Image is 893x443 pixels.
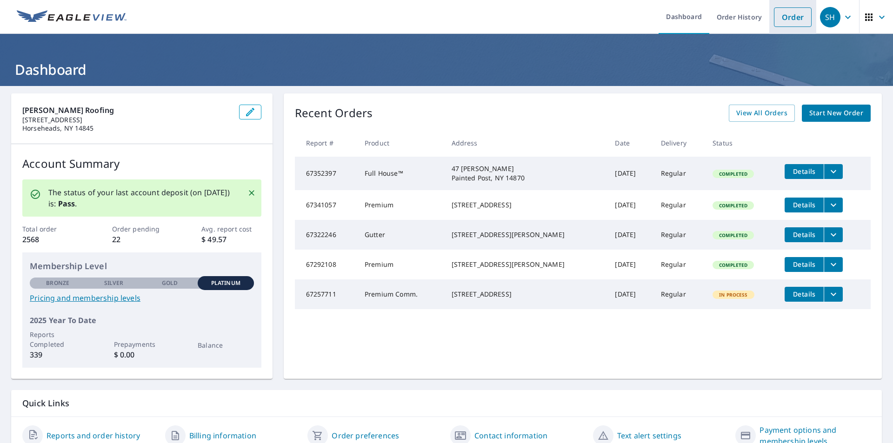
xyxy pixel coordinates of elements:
[790,167,818,176] span: Details
[22,224,82,234] p: Total order
[112,234,172,245] p: 22
[22,105,232,116] p: [PERSON_NAME] Roofing
[189,430,256,441] a: Billing information
[357,220,444,250] td: Gutter
[785,198,824,212] button: detailsBtn-67341057
[30,315,254,326] p: 2025 Year To Date
[22,397,871,409] p: Quick Links
[162,279,178,287] p: Gold
[607,279,653,309] td: [DATE]
[617,430,681,441] a: Text alert settings
[295,279,357,309] td: 67257711
[48,187,236,209] p: The status of your last account deposit (on [DATE]) is: .
[11,60,882,79] h1: Dashboard
[30,330,86,349] p: Reports Completed
[452,260,600,269] div: [STREET_ADDRESS][PERSON_NAME]
[824,227,843,242] button: filesDropdownBtn-67322246
[30,292,254,304] a: Pricing and membership levels
[357,250,444,279] td: Premium
[22,155,261,172] p: Account Summary
[607,129,653,157] th: Date
[246,187,258,199] button: Close
[824,287,843,302] button: filesDropdownBtn-67257711
[295,105,373,122] p: Recent Orders
[785,257,824,272] button: detailsBtn-67292108
[653,250,705,279] td: Regular
[785,287,824,302] button: detailsBtn-67257711
[774,7,812,27] a: Order
[790,200,818,209] span: Details
[30,349,86,360] p: 339
[198,340,253,350] p: Balance
[211,279,240,287] p: Platinum
[713,291,753,298] span: In Process
[607,220,653,250] td: [DATE]
[802,105,871,122] a: Start New Order
[824,164,843,179] button: filesDropdownBtn-67352397
[705,129,777,157] th: Status
[201,224,261,234] p: Avg. report cost
[790,230,818,239] span: Details
[607,157,653,190] td: [DATE]
[201,234,261,245] p: $ 49.57
[653,220,705,250] td: Regular
[729,105,795,122] a: View All Orders
[295,129,357,157] th: Report #
[785,227,824,242] button: detailsBtn-67322246
[607,250,653,279] td: [DATE]
[452,200,600,210] div: [STREET_ADDRESS]
[357,157,444,190] td: Full House™
[114,339,170,349] p: Prepayments
[47,430,140,441] a: Reports and order history
[736,107,787,119] span: View All Orders
[22,234,82,245] p: 2568
[790,290,818,298] span: Details
[357,190,444,220] td: Premium
[785,164,824,179] button: detailsBtn-67352397
[653,190,705,220] td: Regular
[58,198,75,209] b: Pass
[607,190,653,220] td: [DATE]
[713,202,753,209] span: Completed
[713,262,753,268] span: Completed
[653,157,705,190] td: Regular
[22,124,232,132] p: Horseheads, NY 14845
[474,430,547,441] a: Contact information
[824,198,843,212] button: filesDropdownBtn-67341057
[22,116,232,124] p: [STREET_ADDRESS]
[104,279,124,287] p: Silver
[713,232,753,238] span: Completed
[295,157,357,190] td: 67352397
[452,164,600,183] div: 47 [PERSON_NAME] Painted Post, NY 14870
[820,7,840,27] div: SH
[653,129,705,157] th: Delivery
[295,190,357,220] td: 67341057
[295,250,357,279] td: 67292108
[809,107,863,119] span: Start New Order
[357,129,444,157] th: Product
[30,260,254,272] p: Membership Level
[357,279,444,309] td: Premium Comm.
[444,129,608,157] th: Address
[17,10,127,24] img: EV Logo
[114,349,170,360] p: $ 0.00
[112,224,172,234] p: Order pending
[452,290,600,299] div: [STREET_ADDRESS]
[713,171,753,177] span: Completed
[452,230,600,239] div: [STREET_ADDRESS][PERSON_NAME]
[824,257,843,272] button: filesDropdownBtn-67292108
[653,279,705,309] td: Regular
[46,279,69,287] p: Bronze
[790,260,818,269] span: Details
[295,220,357,250] td: 67322246
[332,430,399,441] a: Order preferences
